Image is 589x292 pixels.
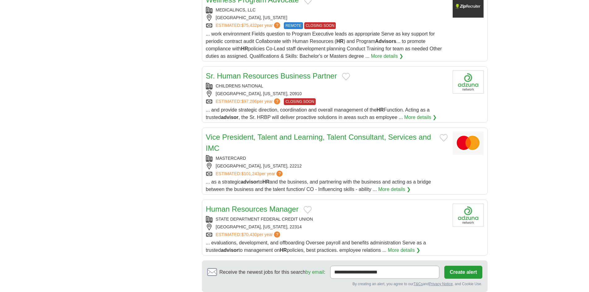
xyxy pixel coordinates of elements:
[413,282,423,286] a: T&Cs
[241,23,257,28] span: $75,432
[429,282,453,286] a: Privacy Notice
[216,171,284,177] a: ESTIMATED:$101,243per year?
[274,98,280,104] span: ?
[274,22,280,28] span: ?
[206,133,431,152] a: Vice President, Talent and Learning, Talent Consultant, Services and IMC
[206,7,448,13] div: MEDICALINCS, LLC
[378,186,411,193] a: More details ❯
[444,266,482,279] button: Create alert
[305,269,324,275] a: by email
[207,281,482,287] div: By creating an alert, you agree to our and , and Cookie Use.
[241,232,257,237] span: $70,430
[206,31,442,59] span: ... work environment Fields question to Program Executive leads as appropriate Serve as key suppo...
[284,22,303,29] span: REMOTE
[388,247,420,254] a: More details ❯
[276,171,283,177] span: ?
[375,39,396,44] strong: Advisors
[206,216,448,222] div: STATE DEPARTMENT FEDERAL CREDIT UNION
[206,179,431,192] span: ... as a strategic to and the business, and partnering with the business and acting as a bridge b...
[336,39,344,44] strong: HR
[440,134,448,142] button: Add to favorite jobs
[241,99,257,104] span: $97,286
[304,22,336,29] span: CLOSING SOON
[453,70,484,94] img: Company logo
[342,73,350,80] button: Add to favorite jobs
[206,72,337,80] a: Sr. Human Resources Business Partner
[216,22,282,29] a: ESTIMATED:$75,432per year?
[221,248,238,253] strong: advisor
[304,206,312,214] button: Add to favorite jobs
[404,114,437,121] a: More details ❯
[216,231,282,238] a: ESTIMATED:$70,430per year?
[206,15,448,21] div: [GEOGRAPHIC_DATA], [US_STATE]
[371,53,403,60] a: More details ❯
[241,171,259,176] span: $101,243
[262,179,270,184] strong: HR
[220,269,325,276] span: Receive the newest jobs for this search :
[206,107,430,120] span: ... and provide strategic direction, coordination and overall management of the Function. Acting ...
[453,204,484,227] img: Company logo
[206,163,448,169] div: [GEOGRAPHIC_DATA], [US_STATE], 22212
[206,205,299,213] a: Human Resources Manager
[241,46,248,51] strong: HR
[216,98,282,105] a: ESTIMATED:$97,286per year?
[206,240,426,253] span: ... evaluations, development, and offboarding Oversee payroll and benefits administration Serve a...
[216,156,246,161] a: MASTERCARD
[453,132,484,155] img: MasterCard logo
[241,179,258,184] strong: advisor
[221,115,238,120] strong: advisor
[206,224,448,230] div: [GEOGRAPHIC_DATA], [US_STATE], 22314
[377,107,384,112] strong: HR
[206,83,448,89] div: CHILDRENS NATIONAL
[206,91,448,97] div: [GEOGRAPHIC_DATA], [US_STATE], 20910
[280,248,287,253] strong: HR
[274,231,280,238] span: ?
[284,98,316,105] span: CLOSING SOON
